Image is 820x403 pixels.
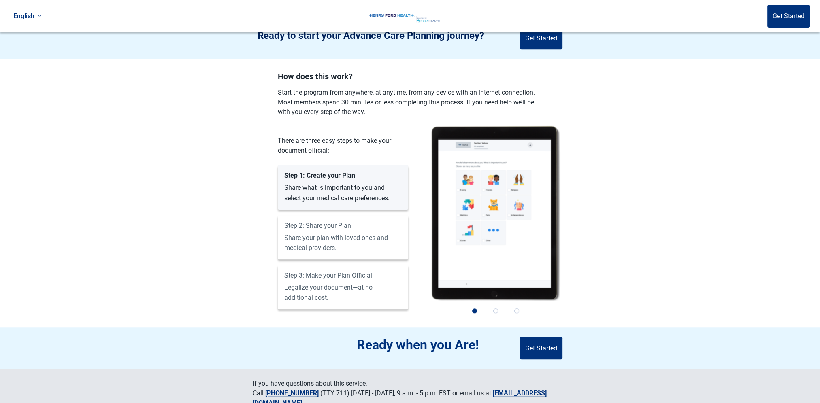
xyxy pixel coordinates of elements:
[284,222,402,252] label: Share your plan with loved ones and medical providers.
[365,10,447,23] img: Koda Health
[278,136,408,155] div: There are three easy steps to make your document official:
[487,302,505,320] button: 2
[357,337,497,352] h2: Ready when you Are!
[431,125,560,301] img: Koda Health iPad Mockup Guide Question Screen
[253,379,367,388] div: If you have questions about this service,
[520,337,562,359] button: Get Started
[767,5,810,28] button: Get Started
[284,172,402,201] label: Share what is important to you and select your medical care preferences.
[10,9,45,23] a: Current language: English
[284,271,402,279] div: Step 3: Make your Plan Official
[278,72,542,81] h2: How does this work?
[466,302,483,320] button: 1
[38,14,42,18] span: down
[258,30,484,41] h2: Ready to start your Advance Care Planning journey?
[284,172,402,179] div: Step 1: Create your Plan
[278,88,542,117] label: Start the program from anywhere, at anytime, from any device with an internet connection. Most me...
[265,389,319,397] a: [PHONE_NUMBER]
[520,27,562,49] button: Get Started
[508,302,526,320] button: 3
[284,271,402,301] label: Legalize your document—at no additional cost.
[284,222,402,229] div: Step 2: Share your Plan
